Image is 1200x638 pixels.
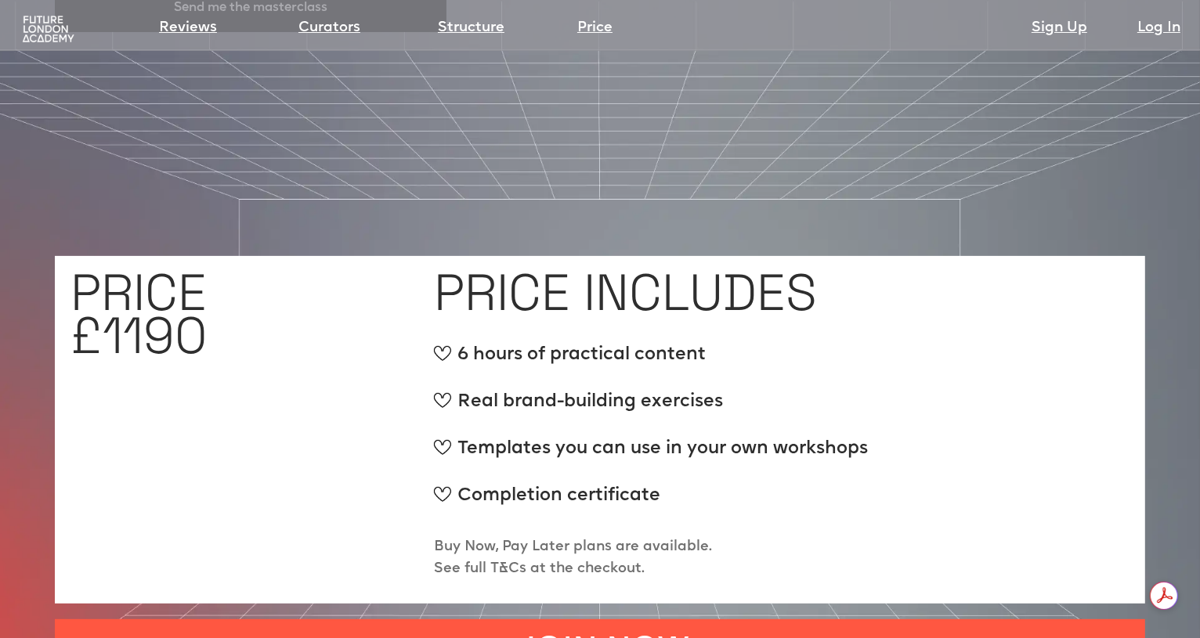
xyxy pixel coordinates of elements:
[1032,17,1087,39] a: Sign Up
[577,17,613,39] a: Price
[434,536,712,580] p: Buy Now, Pay Later plans are available. See full T&Cs at the checkout.
[438,17,504,39] a: Structure
[434,342,868,381] div: 6 hours of practical content
[434,271,817,314] h1: PRICE INCLUDES
[434,483,868,522] div: Completion certificate
[159,17,217,39] a: Reviews
[1137,17,1180,39] a: Log In
[298,17,360,39] a: Curators
[434,389,868,428] div: Real brand-building exercises
[70,271,207,357] h1: PRICE £1190
[434,436,868,475] div: Templates you can use in your own workshops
